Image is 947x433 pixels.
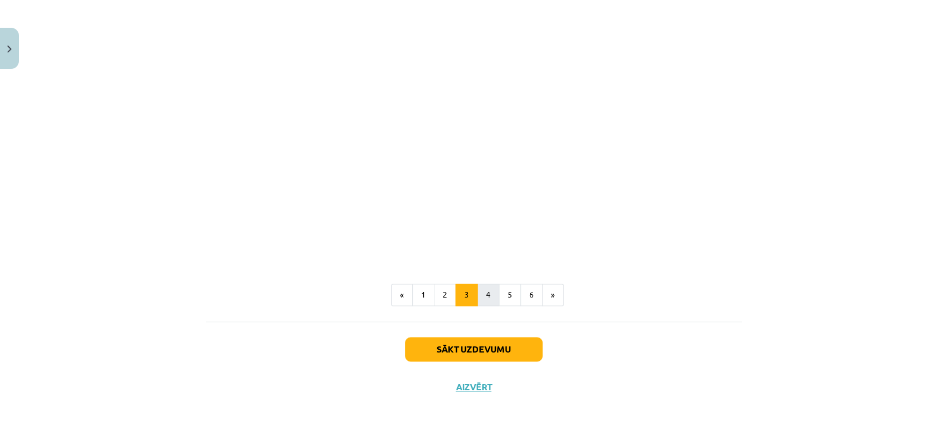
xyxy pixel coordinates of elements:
button: 3 [455,284,478,306]
button: » [542,284,564,306]
button: Sākt uzdevumu [405,337,543,361]
nav: Page navigation example [206,284,742,306]
img: icon-close-lesson-0947bae3869378f0d4975bcd49f059093ad1ed9edebbc8119c70593378902aed.svg [7,46,12,53]
button: 1 [412,284,434,306]
button: Aizvērt [453,381,495,392]
button: « [391,284,413,306]
button: 2 [434,284,456,306]
button: 6 [520,284,543,306]
button: 4 [477,284,499,306]
button: 5 [499,284,521,306]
